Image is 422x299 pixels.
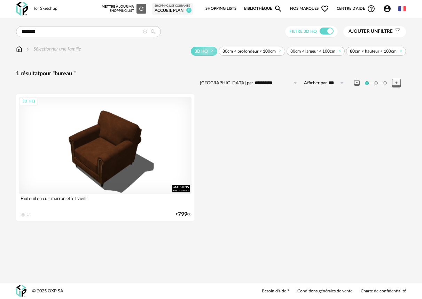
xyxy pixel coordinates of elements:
[178,212,187,217] span: 799
[262,289,289,294] a: Besoin d'aide ?
[138,7,144,10] span: Refresh icon
[200,80,253,86] label: [GEOGRAPHIC_DATA] par
[222,48,276,54] span: 80cm < profondeur < 100cm
[155,8,190,14] div: accueil plan
[290,48,335,54] span: 80cm < largeur < 100cm
[398,5,406,13] img: fr
[349,29,378,34] span: Ajouter un
[16,94,194,221] a: 3D HQ Fauteuil en cuir marron effet vieilli 23 €79900
[205,1,236,16] a: Shopping Lists
[16,70,406,77] div: 1 résultat
[304,80,327,86] label: Afficher par
[244,1,282,16] a: BibliothèqueMagnify icon
[186,8,192,13] span: 2
[321,5,329,13] span: Heart Outline icon
[290,1,329,16] span: Nos marques
[155,4,190,13] a: Shopping List courante accueil plan 2
[349,29,393,34] span: filtre
[393,29,401,34] span: Filter icon
[367,5,375,13] span: Help Circle Outline icon
[337,5,375,13] span: Centre d'aideHelp Circle Outline icon
[25,46,31,53] img: svg+xml;base64,PHN2ZyB3aWR0aD0iMTYiIGhlaWdodD0iMTYiIHZpZXdCb3g9IjAgMCAxNiAxNiIgZmlsbD0ibm9uZSIgeG...
[32,288,63,294] div: © 2025 OXP SA
[176,212,192,217] div: € 00
[383,5,391,13] span: Account Circle icon
[383,5,394,13] span: Account Circle icon
[289,29,317,33] span: Filtre 3D HQ
[34,6,57,11] div: for Sketchup
[25,46,81,53] div: Sélectionner une famille
[350,48,397,54] span: 80cm < hauteur < 100cm
[155,4,190,8] div: Shopping List courante
[297,289,352,294] a: Conditions générales de vente
[195,48,208,54] span: 3D HQ
[361,289,406,294] a: Charte de confidentialité
[19,97,38,106] div: 3D HQ
[102,4,146,14] div: Mettre à jour ma Shopping List
[19,194,192,208] div: Fauteuil en cuir marron effet vieilli
[40,71,76,76] span: pour "bureau "
[343,26,406,37] button: Ajouter unfiltre Filter icon
[16,2,28,16] img: OXP
[26,213,31,217] div: 23
[16,46,22,53] img: svg+xml;base64,PHN2ZyB3aWR0aD0iMTYiIGhlaWdodD0iMTciIHZpZXdCb3g9IjAgMCAxNiAxNyIgZmlsbD0ibm9uZSIgeG...
[274,5,282,13] span: Magnify icon
[16,285,26,297] img: OXP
